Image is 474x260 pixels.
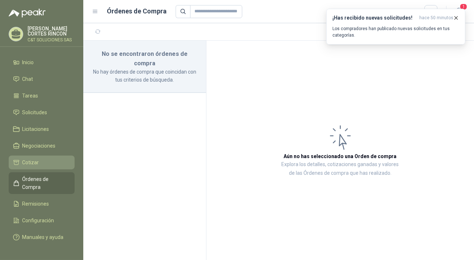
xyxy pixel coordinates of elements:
[28,26,75,36] p: [PERSON_NAME] CORTES RINCON
[9,230,75,244] a: Manuales y ayuda
[9,197,75,211] a: Remisiones
[9,9,46,17] img: Logo peakr
[452,5,465,18] button: 1
[22,92,38,100] span: Tareas
[92,68,197,84] p: No hay órdenes de compra que coincidan con tus criterios de búsqueda.
[326,9,465,45] button: ¡Has recibido nuevas solicitudes!hace 50 minutos Los compradores han publicado nuevas solicitudes...
[9,55,75,69] a: Inicio
[9,139,75,153] a: Negociaciones
[22,200,49,208] span: Remisiones
[284,152,397,160] h3: Aún no has seleccionado una Orden de compra
[9,106,75,119] a: Solicitudes
[22,125,49,133] span: Licitaciones
[107,6,167,16] h1: Órdenes de Compra
[9,122,75,136] a: Licitaciones
[332,15,416,21] h3: ¡Has recibido nuevas solicitudes!
[279,160,402,178] p: Explora los detalles, cotizaciones ganadas y valores de las Órdenes de compra que has realizado.
[22,75,33,83] span: Chat
[22,216,54,224] span: Configuración
[419,15,453,21] span: hace 50 minutos
[332,25,459,38] p: Los compradores han publicado nuevas solicitudes en tus categorías.
[22,142,56,150] span: Negociaciones
[22,158,39,166] span: Cotizar
[460,3,467,10] span: 1
[9,89,75,103] a: Tareas
[9,72,75,86] a: Chat
[92,49,197,68] h3: No se encontraron órdenes de compra
[9,156,75,169] a: Cotizar
[22,108,47,116] span: Solicitudes
[9,172,75,194] a: Órdenes de Compra
[28,38,75,42] p: C&T SOLUCIONES SAS
[22,233,64,241] span: Manuales y ayuda
[22,175,68,191] span: Órdenes de Compra
[22,58,34,66] span: Inicio
[9,214,75,227] a: Configuración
